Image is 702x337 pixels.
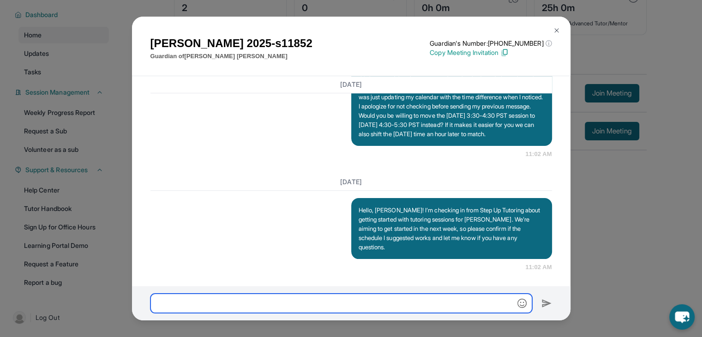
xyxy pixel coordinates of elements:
span: ⓘ [545,39,552,48]
p: Hello, [PERSON_NAME]! I’m checking in from Step Up Tutoring about getting started with tutoring s... [359,205,545,252]
span: 11:02 AM [525,263,552,272]
p: Guardian's Number: [PHONE_NUMBER] [430,39,552,48]
img: Send icon [541,298,552,309]
p: Good Morning, I just double checked the time and I am not sure how this happened, but they appear... [359,65,545,138]
img: Close Icon [553,27,560,34]
button: chat-button [669,304,695,330]
p: Copy Meeting Invitation [430,48,552,57]
h3: [DATE] [150,177,552,187]
h3: [DATE] [150,80,552,89]
img: Emoji [517,299,527,308]
h1: [PERSON_NAME] 2025-s11852 [150,35,312,52]
span: 11:02 AM [525,150,552,159]
p: Guardian of [PERSON_NAME] [PERSON_NAME] [150,52,312,61]
img: Copy Icon [500,48,509,57]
